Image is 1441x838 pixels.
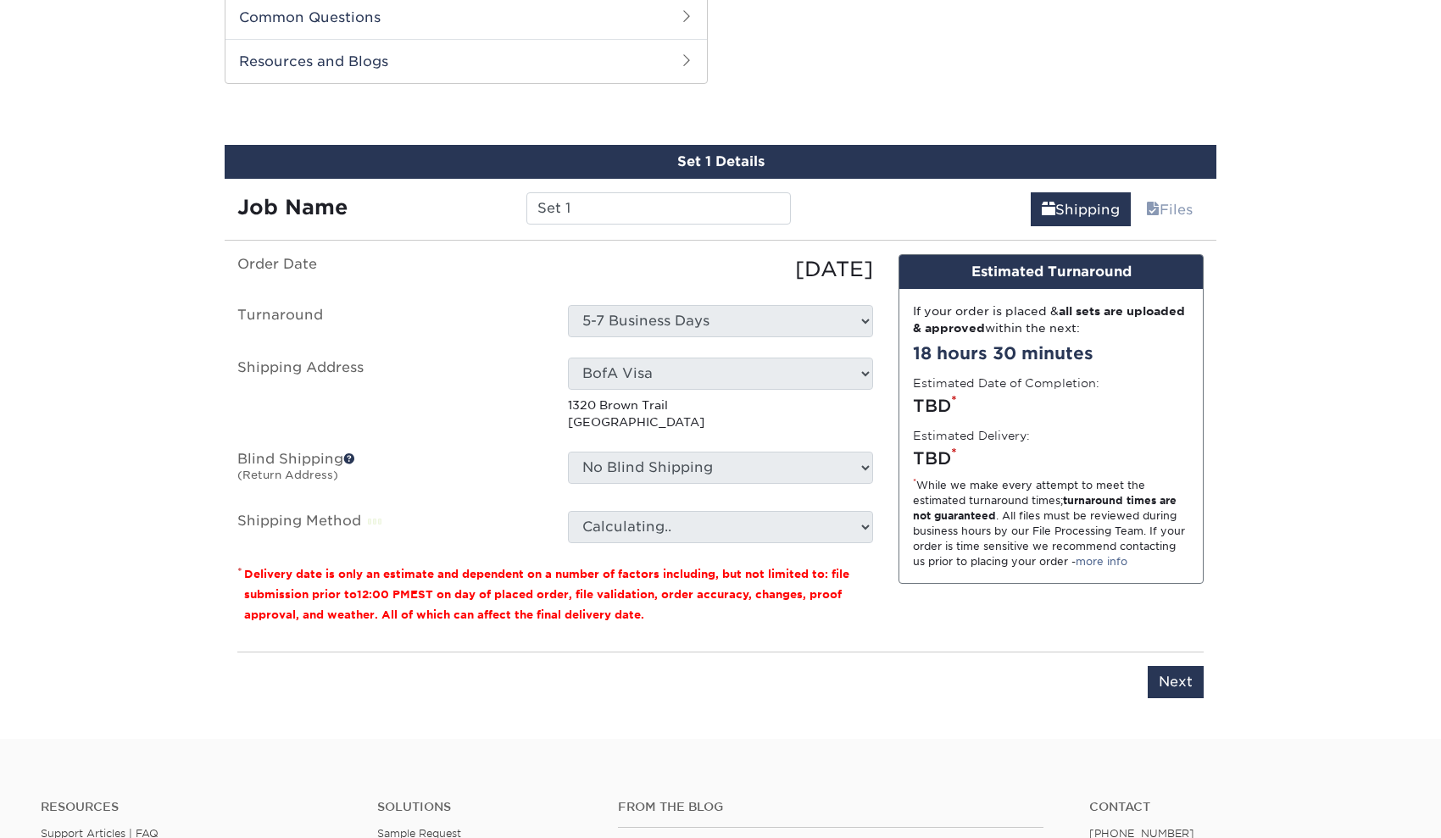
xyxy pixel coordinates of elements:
[568,397,873,431] p: 1320 Brown Trail [GEOGRAPHIC_DATA]
[913,393,1189,419] div: TBD
[913,341,1189,366] div: 18 hours 30 minutes
[1146,202,1160,218] span: files
[225,358,555,431] label: Shipping Address
[244,568,849,621] small: Delivery date is only an estimate and dependent on a number of factors including, but not limited...
[237,469,338,481] small: (Return Address)
[225,254,555,285] label: Order Date
[41,800,352,814] h4: Resources
[237,195,348,219] strong: Job Name
[225,452,555,491] label: Blind Shipping
[1135,192,1204,226] a: Files
[225,305,555,337] label: Turnaround
[1089,800,1400,814] a: Contact
[913,494,1177,522] strong: turnaround times are not guaranteed
[913,446,1189,471] div: TBD
[1042,202,1055,218] span: shipping
[618,800,1043,814] h4: From the Blog
[899,255,1203,289] div: Estimated Turnaround
[526,192,790,225] input: Enter a job name
[225,145,1216,179] div: Set 1 Details
[1031,192,1131,226] a: Shipping
[1148,666,1204,698] input: Next
[357,588,410,601] span: 12:00 PM
[913,478,1189,569] div: While we make every attempt to meet the estimated turnaround times; . All files must be reviewed ...
[913,375,1099,391] label: Estimated Date of Completion:
[377,800,593,814] h4: Solutions
[913,427,1030,444] label: Estimated Delivery:
[225,39,707,83] h2: Resources and Blogs
[913,302,1189,337] div: If your order is placed & within the next:
[225,511,555,543] label: Shipping Method
[555,254,886,285] div: [DATE]
[1076,555,1127,568] a: more info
